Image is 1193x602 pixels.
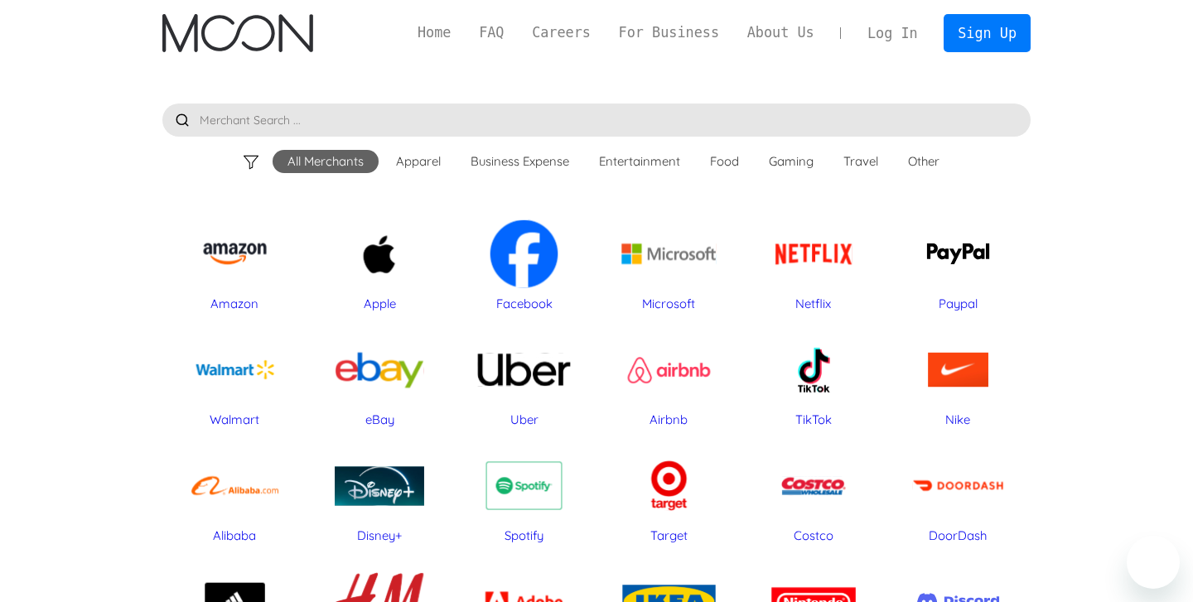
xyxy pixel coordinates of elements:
div: Disney+ [316,527,444,544]
a: Paypal [894,212,1022,311]
div: Travel [843,153,878,170]
a: Careers [518,22,604,43]
a: Costco [750,444,878,543]
div: Costco [750,527,878,544]
input: Merchant Search ... [162,104,1031,137]
a: Disney+ [316,444,444,543]
a: Uber [460,328,588,427]
div: Microsoft [605,296,733,312]
a: Facebook [460,212,588,311]
img: Moon Logo [162,14,312,52]
div: Uber [460,412,588,428]
a: Sign Up [944,14,1030,51]
div: DoorDash [894,527,1022,544]
a: Apple [316,212,444,311]
a: Walmart [171,328,299,427]
div: Food [710,153,739,170]
div: Entertainment [599,153,680,170]
div: Spotify [460,527,588,544]
div: Gaming [769,153,814,170]
div: eBay [316,412,444,428]
a: For Business [605,22,733,43]
a: Airbnb [605,328,733,427]
a: Alibaba [171,444,299,543]
a: FAQ [465,22,518,43]
a: home [162,14,312,52]
a: About Us [733,22,828,43]
div: Apple [316,296,444,312]
div: Business Expense [471,153,569,170]
div: Airbnb [605,412,733,428]
div: TikTok [750,412,878,428]
div: Target [605,527,733,544]
a: Netflix [750,212,878,311]
a: Spotify [460,444,588,543]
div: Alibaba [171,527,299,544]
a: Amazon [171,212,299,311]
div: Other [908,153,939,170]
div: All Merchants [287,153,364,170]
a: DoorDash [894,444,1022,543]
a: Home [403,22,465,43]
div: Walmart [171,412,299,428]
a: Microsoft [605,212,733,311]
div: Facebook [460,296,588,312]
iframe: Button to launch messaging window [1127,536,1180,589]
a: eBay [316,328,444,427]
a: TikTok [750,328,878,427]
div: Netflix [750,296,878,312]
a: Log In [853,15,931,51]
div: Apparel [396,153,441,170]
div: Paypal [894,296,1022,312]
a: Nike [894,328,1022,427]
div: Nike [894,412,1022,428]
a: Target [605,444,733,543]
div: Amazon [171,296,299,312]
